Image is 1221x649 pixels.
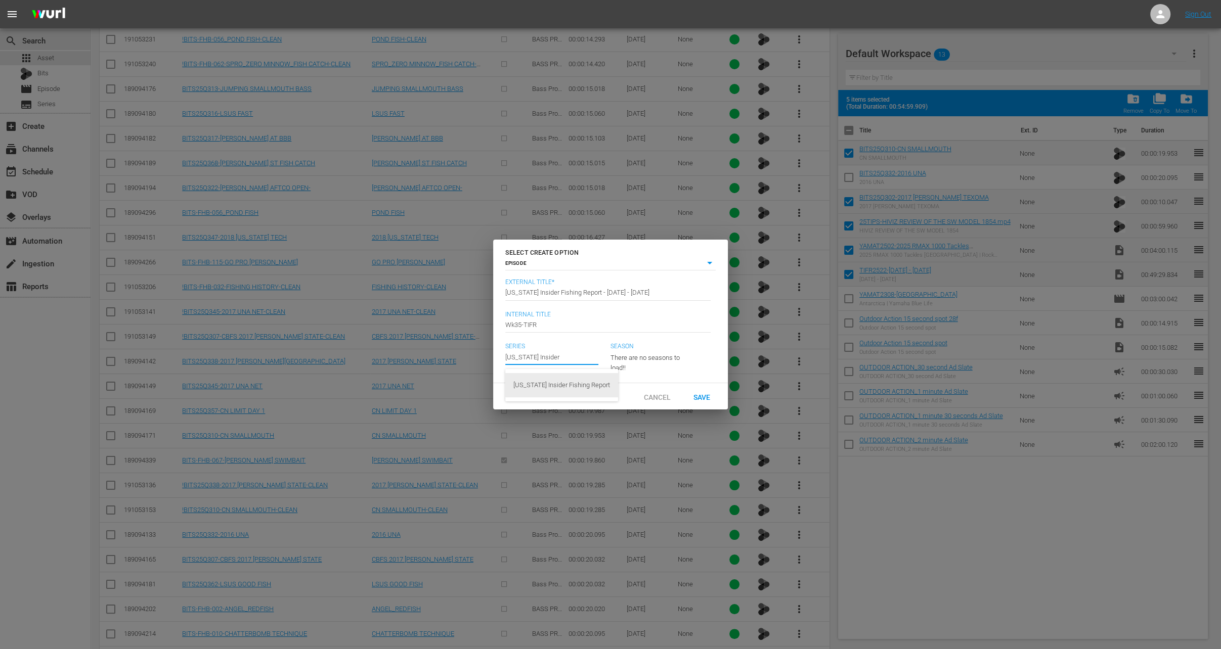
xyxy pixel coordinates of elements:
span: Series [505,343,598,351]
span: External Title* [505,279,711,287]
a: Sign Out [1185,10,1211,18]
img: ans4CAIJ8jUAAAAAAAAAAAAAAAAAAAAAAAAgQb4GAAAAAAAAAAAAAAAAAAAAAAAAJMjXAAAAAAAAAAAAAAAAAAAAAAAAgAT5G... [24,3,73,26]
div: [US_STATE] Insider Fishing Report [513,373,610,397]
button: Cancel [635,387,679,405]
div: There are no seasons to load!! [610,345,689,373]
span: Internal Title [505,311,711,319]
div: EPISODE [505,257,716,270]
button: Save [679,387,724,405]
span: menu [6,8,18,20]
span: Save [685,393,718,401]
button: Save & View [497,387,554,405]
span: Season [610,343,689,351]
span: Cancel [636,393,679,401]
h6: SELECT CREATE OPTION [505,248,716,258]
span: Save & View [497,393,554,401]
